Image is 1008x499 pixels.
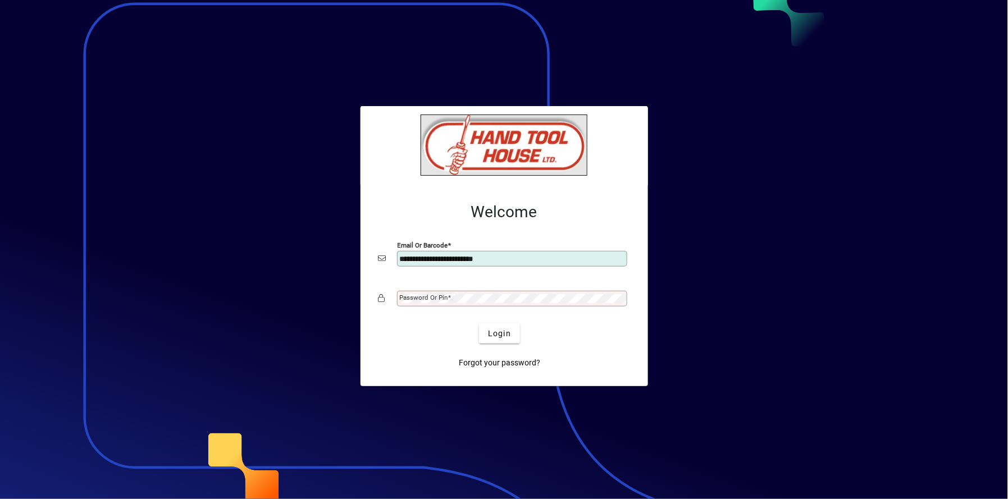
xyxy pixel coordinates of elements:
[398,241,448,249] mat-label: Email or Barcode
[488,328,511,340] span: Login
[454,352,545,373] a: Forgot your password?
[378,203,630,222] h2: Welcome
[400,294,448,301] mat-label: Password or Pin
[479,323,520,344] button: Login
[459,357,540,369] span: Forgot your password?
